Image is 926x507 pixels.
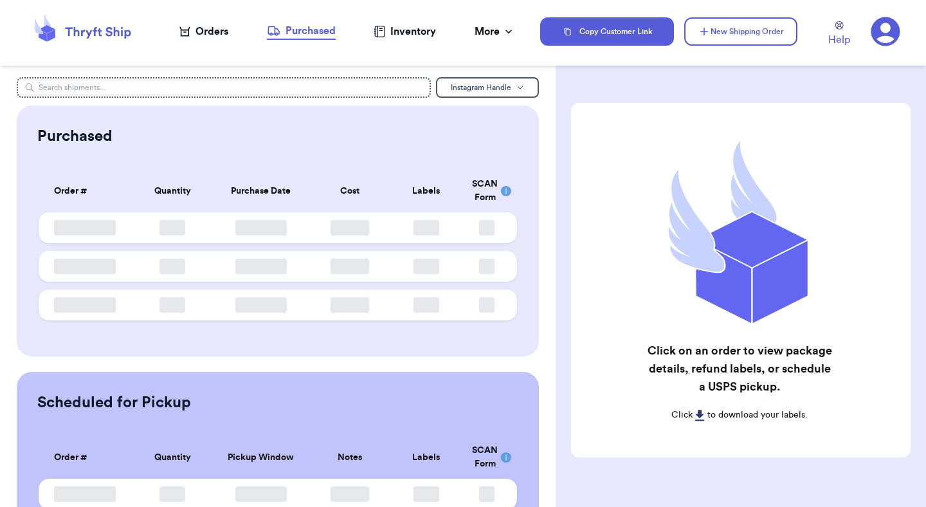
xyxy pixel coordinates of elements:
h2: Scheduled for Pickup [37,392,191,413]
th: Labels [388,436,464,479]
th: Quantity [134,436,211,479]
th: Notes [311,436,388,479]
div: SCAN Form [472,444,502,471]
button: Instagram Handle [436,77,539,98]
a: Purchased [267,23,336,40]
span: Instagram Handle [451,84,511,91]
th: Pickup Window [211,436,311,479]
input: Search shipments... [17,77,431,98]
th: Purchase Date [211,170,311,212]
div: SCAN Form [472,178,502,205]
a: Help [828,21,850,48]
th: Quantity [134,170,211,212]
th: Cost [311,170,388,212]
button: Copy Customer Link [540,17,674,46]
h2: Click on an order to view package details, refund labels, or schedule a USPS pickup. [644,342,834,396]
a: Inventory [374,24,436,39]
th: Labels [388,170,464,212]
th: Order # [39,436,134,479]
h2: Purchased [37,126,113,147]
button: New Shipping Order [684,17,797,46]
span: Help [828,32,850,48]
div: More [475,24,515,39]
a: Orders [179,24,228,39]
div: Purchased [267,23,336,39]
th: Order # [39,170,134,212]
p: Click to download your labels. [644,409,834,421]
